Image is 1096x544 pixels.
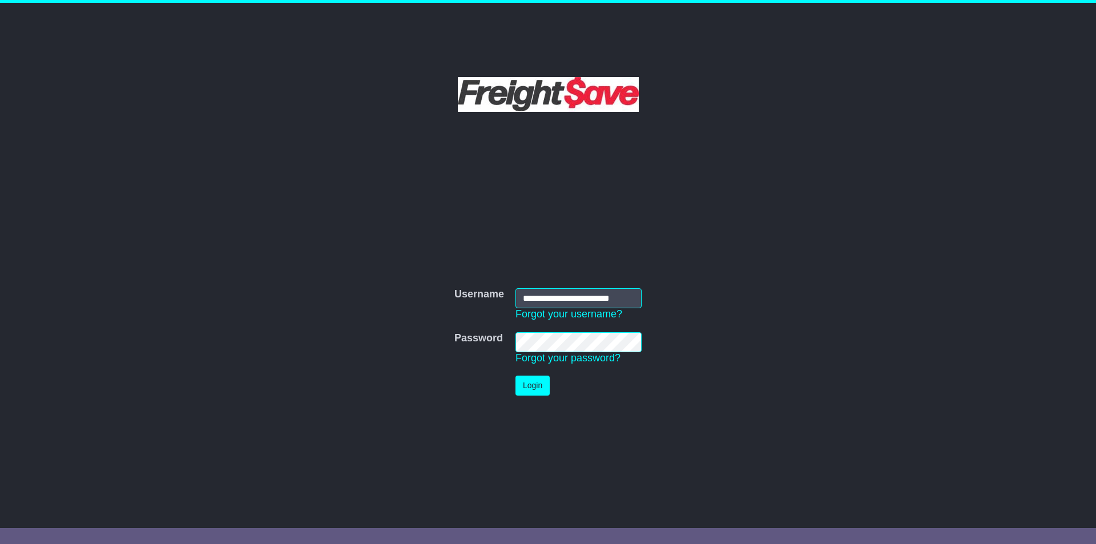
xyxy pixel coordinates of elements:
[515,308,622,320] a: Forgot your username?
[515,352,620,364] a: Forgot your password?
[454,288,504,301] label: Username
[458,77,639,112] img: Freight Save
[515,376,550,396] button: Login
[454,332,503,345] label: Password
